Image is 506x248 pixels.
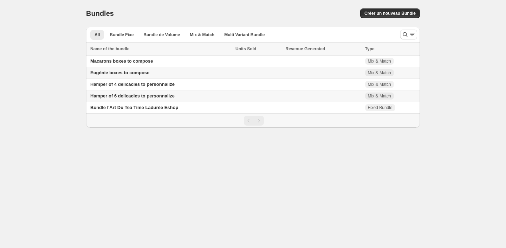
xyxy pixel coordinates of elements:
span: Mix & Match [368,82,391,87]
nav: Pagination [86,113,420,128]
span: Mix & Match [190,32,214,38]
span: Mix & Match [368,58,391,64]
h1: Bundles [86,9,114,18]
div: Type [365,45,416,52]
div: Name of the bundle [90,45,231,52]
span: Eugénie boxes to compose [90,70,149,75]
span: Bundle Fixe [110,32,134,38]
span: Mix & Match [368,70,391,76]
button: Revenue Generated [286,45,332,52]
span: Créer un nouveau Bundle [364,11,416,16]
span: Mix & Match [368,93,391,99]
button: Units Sold [235,45,263,52]
span: Hamper of 6 delicacies to personnalize [90,93,175,98]
span: Multi Variant Bundle [224,32,265,38]
span: All [95,32,100,38]
button: Créer un nouveau Bundle [360,8,420,18]
span: Bundle de Volume [143,32,180,38]
span: Bundle l'Art Du Tea Time Ladurée Eshop [90,105,178,110]
button: Search and filter results [400,30,417,39]
span: Revenue Generated [286,45,325,52]
span: Macarons boxes to compose [90,58,153,64]
span: Fixed Bundle [368,105,393,110]
span: Units Sold [235,45,256,52]
span: Hamper of 4 delicacies to personnalize [90,82,175,87]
